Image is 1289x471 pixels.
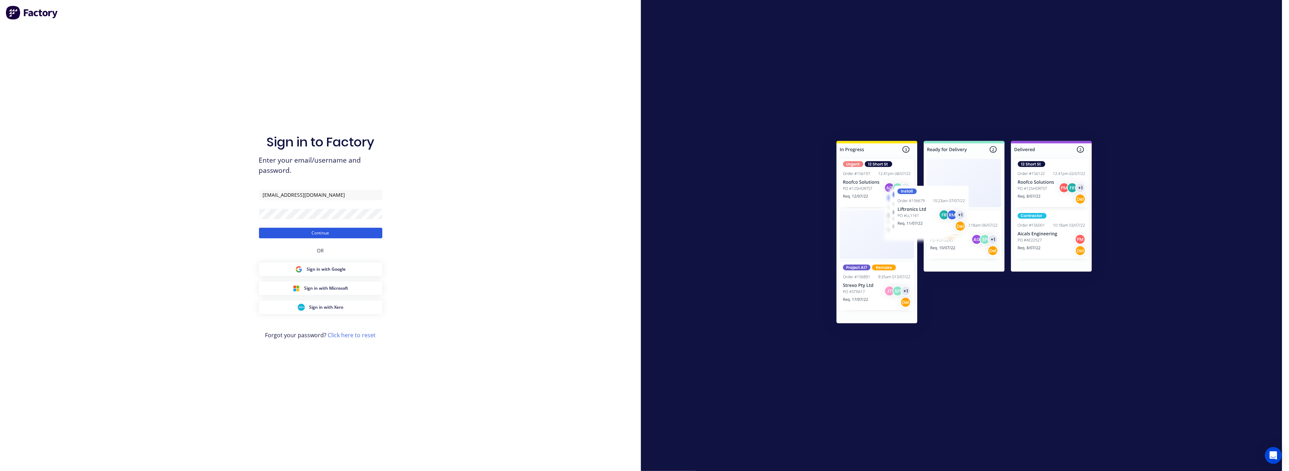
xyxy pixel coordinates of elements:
[304,285,348,291] span: Sign in with Microsoft
[259,155,382,176] span: Enter your email/username and password.
[259,228,382,238] button: Continue
[265,331,376,339] span: Forgot your password?
[298,304,305,311] img: Xero Sign in
[267,134,375,150] h1: Sign in to Factory
[328,331,376,339] a: Click here to reset
[821,127,1108,340] img: Sign in
[293,285,300,292] img: Microsoft Sign in
[295,266,302,273] img: Google Sign in
[259,263,382,276] button: Google Sign inSign in with Google
[317,238,324,263] div: OR
[259,301,382,314] button: Xero Sign inSign in with Xero
[259,282,382,295] button: Microsoft Sign inSign in with Microsoft
[6,6,58,20] img: Factory
[1265,447,1282,464] div: Open Intercom Messenger
[309,304,343,310] span: Sign in with Xero
[259,190,382,200] input: Email/Username
[307,266,346,272] span: Sign in with Google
